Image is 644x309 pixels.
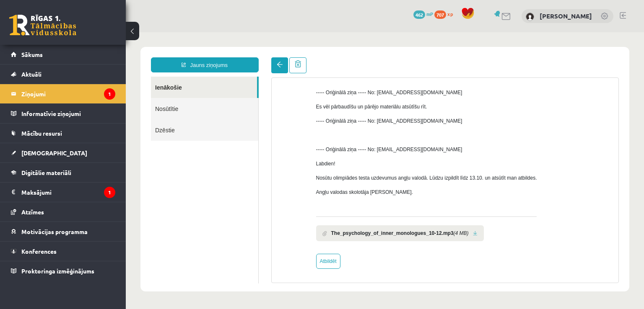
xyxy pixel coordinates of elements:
[21,84,115,103] legend: Ziņojumi
[11,45,115,64] a: Sākums
[413,10,425,19] span: 462
[11,124,115,143] a: Mācību resursi
[190,85,411,93] p: ----- Oriģinālā ziņa ----- No: [EMAIL_ADDRESS][DOMAIN_NAME]
[21,129,62,137] span: Mācību resursi
[11,143,115,162] a: [DEMOGRAPHIC_DATA]
[11,222,115,241] a: Motivācijas programma
[21,208,44,216] span: Atzīmes
[190,71,411,78] p: Es vēl pārbaudīšu un pārējo materiālu atsūtīšu rīt.
[11,64,115,84] a: Aktuāli
[11,163,115,182] a: Digitālie materiāli
[11,104,115,123] a: Informatīvie ziņojumi
[11,183,115,202] a: Maksājumi1
[447,10,453,17] span: xp
[9,15,76,36] a: Rīgas 1. Tālmācības vidusskola
[434,10,457,17] a: 707 xp
[190,128,411,135] p: Labdien!
[426,10,433,17] span: mP
[21,247,57,255] span: Konferences
[21,267,94,275] span: Proktoringa izmēģinājums
[11,84,115,103] a: Ziņojumi1
[25,25,133,40] a: Jauns ziņojums
[21,183,115,202] legend: Maksājumi
[190,142,411,149] p: Nosūtu olimpiādes testa uzdevumus angļu valodā. Lūdzu izpildīt līdz 13.10. un atsūtīt man atbildes.
[205,197,328,205] b: The_psychology_of_inner_monologues_10-12.mp3
[21,228,88,235] span: Motivācijas programma
[25,66,132,87] a: Nosūtītie
[434,10,446,19] span: 707
[21,149,87,157] span: [DEMOGRAPHIC_DATA]
[104,88,115,100] i: 1
[526,13,534,21] img: Rūta Spriņģe
[104,187,115,198] i: 1
[21,51,43,58] span: Sākums
[11,242,115,261] a: Konferences
[25,87,132,108] a: Dzēstie
[11,261,115,281] a: Proktoringa izmēģinājums
[21,70,42,78] span: Aktuāli
[25,44,131,66] a: Ienākošie
[413,10,433,17] a: 462 mP
[190,57,411,64] p: ----- Oriģinālā ziņa ----- No: [EMAIL_ADDRESS][DOMAIN_NAME]
[21,169,71,176] span: Digitālie materiāli
[540,12,592,20] a: [PERSON_NAME]
[190,221,215,237] a: Atbildēt
[190,156,411,164] p: Angļu valodas skolotāja [PERSON_NAME].
[21,104,115,123] legend: Informatīvie ziņojumi
[190,113,411,121] p: ----- Oriģinālā ziņa ----- No: [EMAIL_ADDRESS][DOMAIN_NAME]
[328,197,343,205] i: (4 MB)
[11,202,115,221] a: Atzīmes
